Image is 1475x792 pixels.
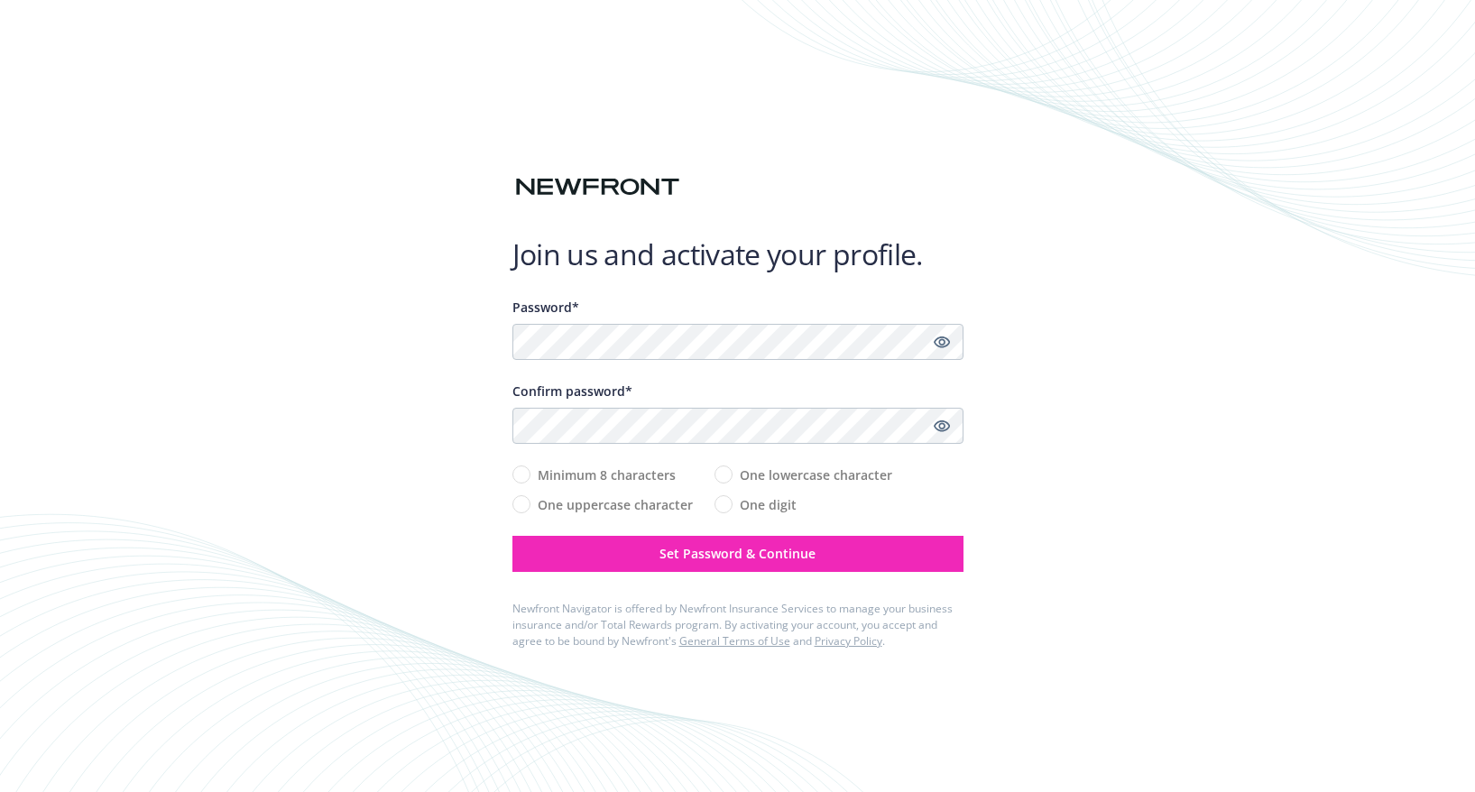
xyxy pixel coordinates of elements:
[512,171,683,203] img: Newfront logo
[512,601,963,649] div: Newfront Navigator is offered by Newfront Insurance Services to manage your business insurance an...
[679,633,790,649] a: General Terms of Use
[512,408,963,444] input: Confirm your unique password
[659,545,816,562] span: Set Password & Continue
[740,495,797,514] span: One digit
[931,415,953,437] a: Show password
[740,465,892,484] span: One lowercase character
[512,236,963,272] h1: Join us and activate your profile.
[538,465,676,484] span: Minimum 8 characters
[815,633,882,649] a: Privacy Policy
[512,382,632,400] span: Confirm password*
[931,331,953,353] a: Show password
[512,536,963,572] button: Set Password & Continue
[512,324,963,360] input: Enter a unique password...
[538,495,693,514] span: One uppercase character
[512,299,579,316] span: Password*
